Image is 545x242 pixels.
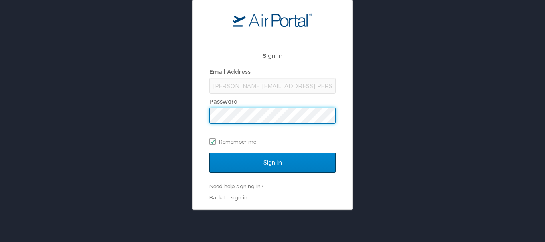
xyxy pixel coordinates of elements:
[209,51,336,60] h2: Sign In
[233,12,312,27] img: logo
[209,153,336,173] input: Sign In
[209,98,238,105] label: Password
[209,183,263,189] a: Need help signing in?
[209,194,247,201] a: Back to sign in
[209,68,251,75] label: Email Address
[209,136,336,148] label: Remember me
